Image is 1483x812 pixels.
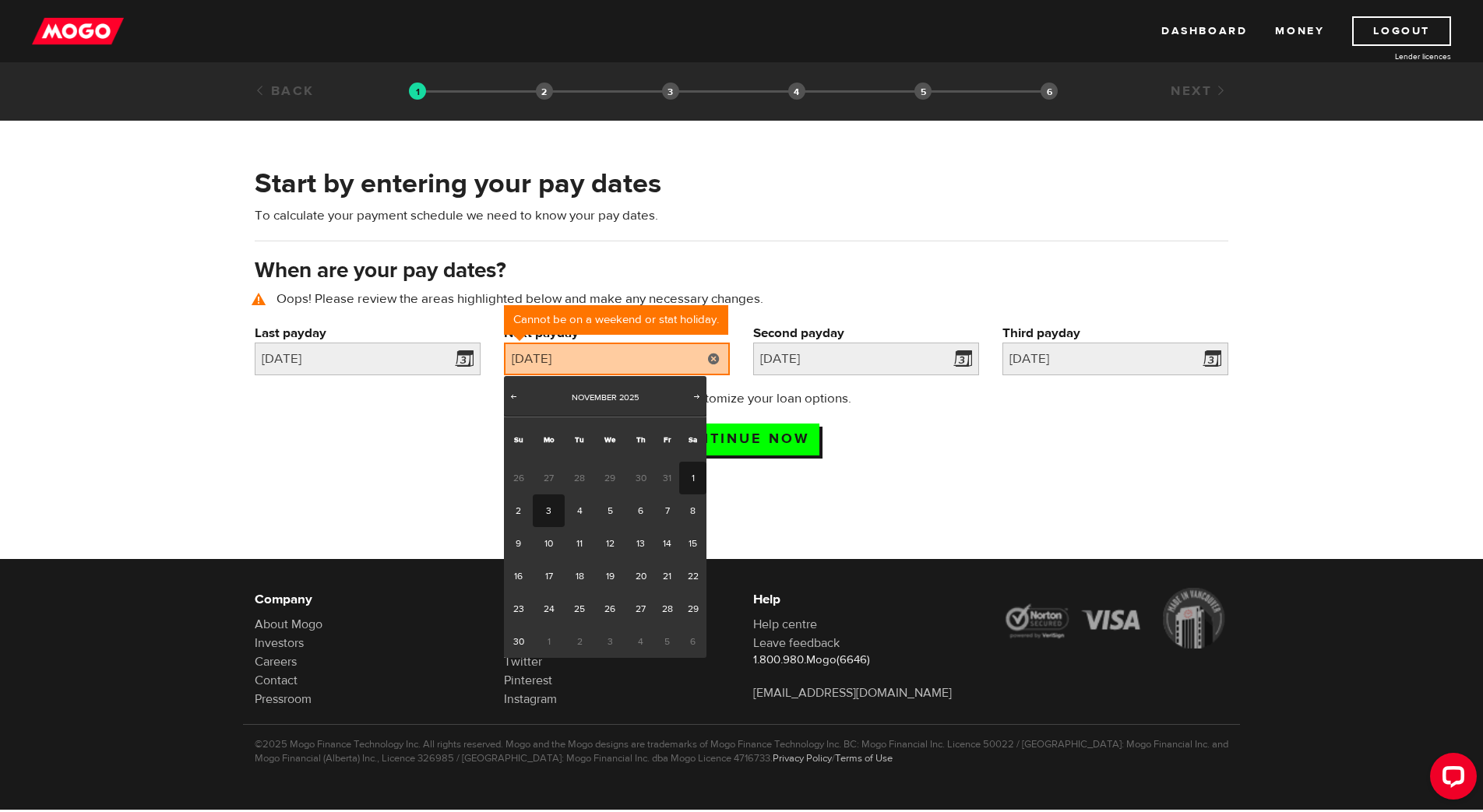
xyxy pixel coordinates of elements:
[835,752,893,765] a: Terms of Use
[255,206,1228,225] p: To calculate your payment schedule we need to know your pay dates.
[773,752,832,765] a: Privacy Policy
[533,592,565,625] a: 24
[1161,16,1247,46] a: Dashboard
[255,691,312,707] a: Pressroom
[255,324,481,343] label: Last payday
[1418,747,1483,812] iframe: LiveChat chat widget
[544,434,555,445] span: Monday
[565,625,594,658] span: 2
[753,617,817,632] a: Help centre
[664,434,671,445] span: Friday
[679,494,706,527] a: 8
[504,673,552,688] a: Pinterest
[565,592,594,625] a: 25
[255,654,297,670] a: Careers
[626,462,655,494] span: 30
[626,560,655,592] a: 20
[655,462,679,494] span: 31
[504,305,728,335] div: Cannot be on a weekend or stat holiday.
[689,434,697,445] span: Saturday
[504,691,557,707] a: Instagram
[655,494,679,527] a: 7
[504,494,533,527] a: 2
[626,494,655,527] a: 6
[619,392,639,403] span: 2025
[1002,588,1228,649] img: legal-icons-92a2ffecb4d32d839781d1b4e4802d7b.png
[594,494,626,527] a: 5
[604,434,615,445] span: Wednesday
[32,16,124,46] img: mogo_logo-11ee424be714fa7cbb0f0f49df9e16ec.png
[655,527,679,560] a: 14
[505,390,521,406] a: Prev
[565,462,594,494] span: 28
[533,625,565,658] span: 1
[679,560,706,592] a: 22
[255,673,298,688] a: Contact
[626,592,655,625] a: 27
[626,625,655,658] span: 4
[575,434,584,445] span: Tuesday
[626,527,655,560] a: 13
[504,462,533,494] span: 26
[255,167,1228,200] h2: Start by entering your pay dates
[664,424,819,455] input: Continue now
[1334,51,1451,62] a: Lender licences
[753,652,979,668] p: 1.800.980.Mogo(6646)
[565,494,594,527] a: 4
[691,390,703,402] span: Next
[533,560,565,592] a: 17
[587,389,896,408] p: Next up: Customize your loan options.
[255,635,304,651] a: Investors
[655,592,679,625] a: 28
[504,592,533,625] a: 23
[753,635,840,651] a: Leave feedback
[594,462,626,494] span: 29
[655,560,679,592] a: 21
[504,560,533,592] a: 16
[504,654,542,670] a: Twitter
[753,590,979,609] h6: Help
[255,258,1228,283] h3: When are your pay dates?
[504,625,533,658] a: 30
[689,390,705,406] a: Next
[255,590,481,609] h6: Company
[533,462,565,494] span: 27
[565,527,594,560] a: 11
[594,560,626,592] a: 19
[507,390,520,402] span: Prev
[679,625,706,658] span: 6
[533,494,565,527] a: 3
[655,625,679,658] span: 5
[255,290,1228,308] p: Oops! Please review the areas highlighted below and make any necessary changes.
[255,617,322,632] a: About Mogo
[1352,16,1451,46] a: Logout
[594,625,626,658] span: 3
[753,685,952,701] a: [EMAIL_ADDRESS][DOMAIN_NAME]
[255,83,315,100] a: Back
[565,560,594,592] a: 18
[594,527,626,560] a: 12
[255,737,1228,765] p: ©2025 Mogo Finance Technology Inc. All rights reserved. Mogo and the Mogo designs are trademarks ...
[533,527,565,560] a: 10
[636,434,646,445] span: Thursday
[514,434,523,445] span: Sunday
[504,527,533,560] a: 9
[753,324,979,343] label: Second payday
[594,592,626,625] a: 26
[679,462,706,494] a: 1
[1002,324,1228,343] label: Third payday
[1275,16,1324,46] a: Money
[572,392,617,403] span: November
[1171,83,1228,100] a: Next
[679,592,706,625] a: 29
[409,83,426,100] img: transparent-188c492fd9eaac0f573672f40bb141c2.gif
[679,527,706,560] a: 15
